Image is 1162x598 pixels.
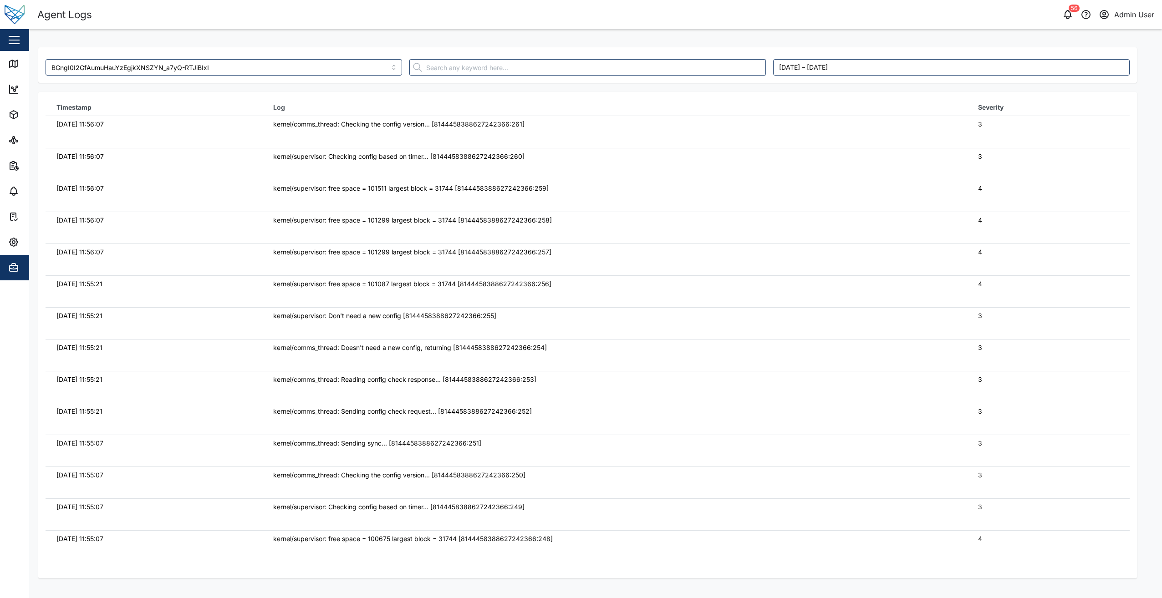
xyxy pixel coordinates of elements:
img: Main Logo [5,5,25,25]
div: [DATE] 11:56:07 [56,183,251,193]
div: Reports [24,161,55,171]
div: [DATE] 11:55:21 [56,406,251,416]
div: 3 [978,311,1119,321]
div: 4 [978,247,1119,257]
div: Assets [24,110,52,120]
div: 3 [978,152,1119,162]
div: [DATE] 11:55:21 [56,279,251,289]
div: 4 [978,534,1119,544]
div: kernel/supervisor: Checking config based on timer... [8144458388627242366:260] [273,152,956,162]
button: Admin User [1098,8,1155,21]
div: kernel/comms_thread: Reading config check response... [8144458388627242366:253] [273,375,956,385]
div: 3 [978,343,1119,353]
div: kernel/comms_thread: Checking the config version... [8144458388627242366:261] [273,119,956,129]
div: 56 [1069,5,1080,12]
div: kernel/supervisor: Checking config based on timer... [8144458388627242366:249] [273,502,956,512]
div: Alarms [24,186,52,196]
div: Sites [24,135,46,145]
div: Dashboard [24,84,65,94]
div: kernel/supervisor: Don't need a new config [8144458388627242366:255] [273,311,956,321]
div: [DATE] 11:56:07 [56,152,251,162]
div: [DATE] 11:56:07 [56,119,251,129]
div: kernel/supervisor: free space = 101087 largest block = 31744 [8144458388627242366:256] [273,279,956,289]
div: kernel/supervisor: free space = 101511 largest block = 31744 [8144458388627242366:259] [273,183,956,193]
div: kernel/supervisor: free space = 101299 largest block = 31744 [8144458388627242366:258] [273,215,956,225]
div: [DATE] 11:56:07 [56,215,251,225]
th: Log [262,99,967,116]
div: 3 [978,438,1119,448]
div: Agent Logs [37,7,92,23]
div: 4 [978,279,1119,289]
div: 3 [978,119,1119,129]
div: 3 [978,470,1119,480]
div: kernel/comms_thread: Checking the config version... [8144458388627242366:250] [273,470,956,480]
div: 4 [978,215,1119,225]
div: [DATE] 11:55:07 [56,438,251,448]
div: kernel/comms_thread: Sending sync... [8144458388627242366:251] [273,438,956,448]
th: Timestamp [46,99,262,116]
div: kernel/comms_thread: Doesn't need a new config, returning [8144458388627242366:254] [273,343,956,353]
th: Severity [967,99,1130,116]
div: [DATE] 11:55:07 [56,502,251,512]
div: Admin User [1114,9,1154,20]
div: kernel/supervisor: free space = 100675 largest block = 31744 [8144458388627242366:248] [273,534,956,544]
input: Search any keyword here... [409,59,766,76]
div: [DATE] 11:55:21 [56,311,251,321]
div: [DATE] 11:55:21 [56,343,251,353]
div: kernel/supervisor: free space = 101299 largest block = 31744 [8144458388627242366:257] [273,247,956,257]
div: [DATE] 11:55:21 [56,375,251,385]
div: 4 [978,183,1119,193]
div: Settings [24,237,56,247]
button: September 9, 2025 – September 16, 2025 [773,59,1130,76]
div: kernel/comms_thread: Sending config check request... [8144458388627242366:252] [273,406,956,416]
input: Choose an asset [46,59,402,76]
div: Map [24,59,44,69]
div: [DATE] 11:56:07 [56,247,251,257]
div: [DATE] 11:55:07 [56,470,251,480]
div: 3 [978,502,1119,512]
div: 3 [978,375,1119,385]
div: Tasks [24,212,49,222]
div: Admin [24,263,51,273]
div: [DATE] 11:55:07 [56,534,251,544]
div: 3 [978,406,1119,416]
